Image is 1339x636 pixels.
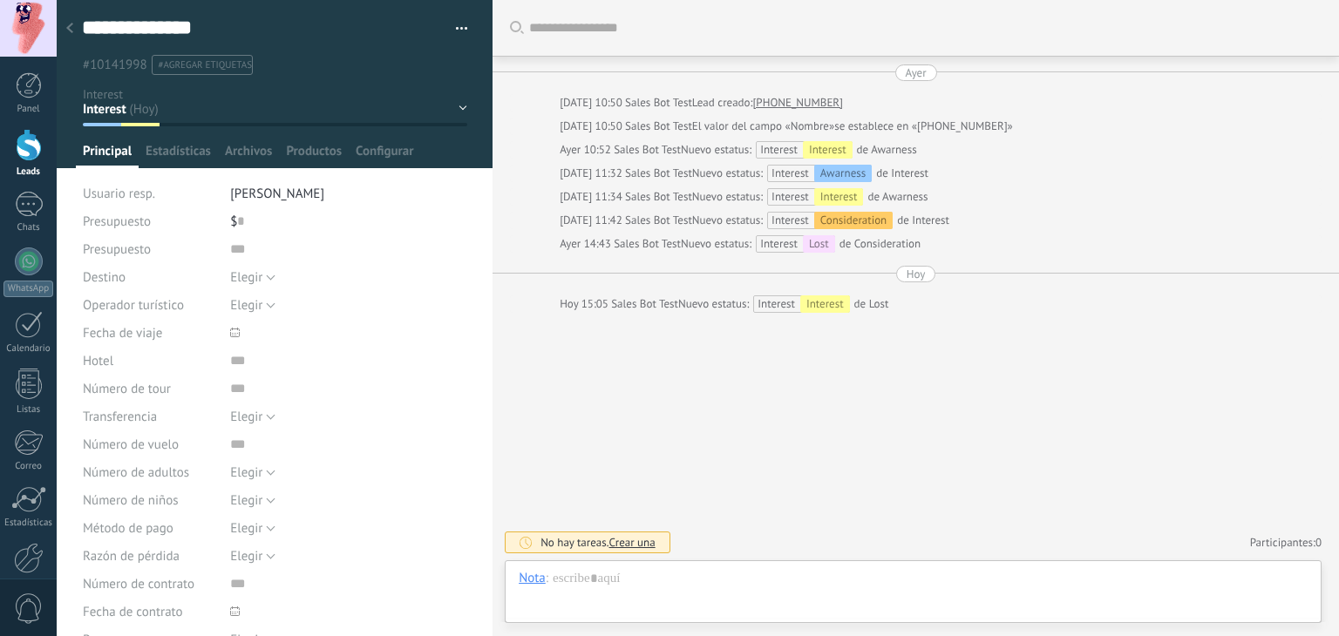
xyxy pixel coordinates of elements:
span: Presupuesto [83,213,151,230]
div: Chats [3,222,54,233]
div: Hoy 15:05 [560,295,611,313]
span: El valor del campo «Nombre» [692,118,834,135]
span: Elegir [230,548,262,565]
button: Elegir [230,458,275,486]
div: $ [230,207,467,235]
span: Método de pago [83,522,173,535]
div: Interest [800,295,850,313]
div: Presupuesto [83,207,217,235]
span: Nuevo estatus: [681,235,751,253]
div: de Awarness [692,188,928,206]
div: [DATE] 10:50 [560,118,625,135]
div: Usuario resp. [83,179,217,207]
span: Transferencia [83,410,157,423]
span: Elegir [230,409,262,425]
span: Sales Bot Test [625,189,692,204]
span: se establece en «[PHONE_NUMBER]» [834,118,1013,135]
div: de Awarness [681,141,917,159]
button: Elegir [230,263,275,291]
div: Ayer 14:43 [560,235,614,253]
button: Elegir [230,486,275,514]
div: [DATE] 11:42 [560,212,625,229]
button: Elegir [230,542,275,570]
span: Estadísticas [146,143,211,168]
button: Elegir [230,514,275,542]
span: Archivos [225,143,272,168]
div: Fecha de contrato [83,598,217,626]
div: Ayer 10:52 [560,141,614,159]
span: Sales Bot Test [614,142,681,157]
div: de Consideration [681,235,921,253]
span: Sales Bot Test [611,296,678,311]
span: 0 [1315,535,1322,550]
div: Número de adultos [83,458,217,486]
div: Interest [803,141,853,159]
div: Leads [3,166,54,178]
span: Sales Bot Test [625,166,692,180]
span: Elegir [230,492,262,509]
div: [DATE] 10:50 [560,94,625,112]
div: de Interest [692,165,928,182]
span: Principal [83,143,132,168]
div: Número de vuelo [83,430,217,458]
div: Correo [3,461,54,472]
span: Presupuesto [83,243,151,256]
div: Interest [814,188,864,206]
span: Usuario resp. [83,186,155,202]
div: Ayer [906,64,927,81]
span: Elegir [230,464,262,481]
span: Elegir [230,269,262,286]
div: Calendario [3,343,54,355]
span: Número de tour [83,382,171,396]
a: [PHONE_NUMBER] [752,94,843,112]
span: Sales Bot Test [625,95,692,110]
span: Nuevo estatus: [692,165,763,182]
button: Elegir [230,291,275,319]
div: Presupuesto [83,235,217,263]
div: [DATE] 11:32 [560,165,625,182]
span: Número de vuelo [83,438,179,451]
div: No hay tareas. [540,535,656,550]
span: Número de adultos [83,466,189,479]
span: Fecha de contrato [83,606,183,619]
span: Crear una [609,535,656,550]
div: Awarness [814,165,872,182]
span: Configurar [356,143,413,168]
span: Hotel [83,355,113,368]
span: Sales Bot Test [614,236,681,251]
div: Razón de pérdida [83,542,217,570]
div: de Lost [678,295,889,313]
div: Transferencia [83,403,217,430]
div: Número de tour [83,375,217,403]
div: Fecha de viaje [83,319,217,347]
span: Elegir [230,297,262,314]
div: Destino [83,263,217,291]
div: Consideration [814,212,893,229]
span: Nuevo estatus: [692,188,763,206]
div: Lead creado: [692,94,753,112]
div: Método de pago [83,514,217,542]
div: de Interest [692,212,949,229]
span: Elegir [230,520,262,537]
div: [DATE] 11:34 [560,188,625,206]
span: #10141998 [83,57,147,73]
span: Sales Bot Test [625,213,692,227]
span: [PERSON_NAME] [230,186,324,202]
div: Panel [3,104,54,115]
div: Operador turístico [83,291,217,319]
div: Hotel [83,347,217,375]
div: Número de contrato [83,570,217,598]
div: Estadísticas [3,518,54,529]
span: Nuevo estatus: [678,295,749,313]
span: Sales Bot Test [625,118,692,133]
span: Nuevo estatus: [692,212,763,229]
span: Número de contrato [83,578,194,591]
span: Nuevo estatus: [681,141,751,159]
div: Lost [803,235,835,253]
span: Productos [286,143,342,168]
span: Razón de pérdida [83,550,180,563]
div: Número de niños [83,486,217,514]
span: : [546,570,548,587]
div: Hoy [907,266,926,282]
div: Listas [3,404,54,416]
